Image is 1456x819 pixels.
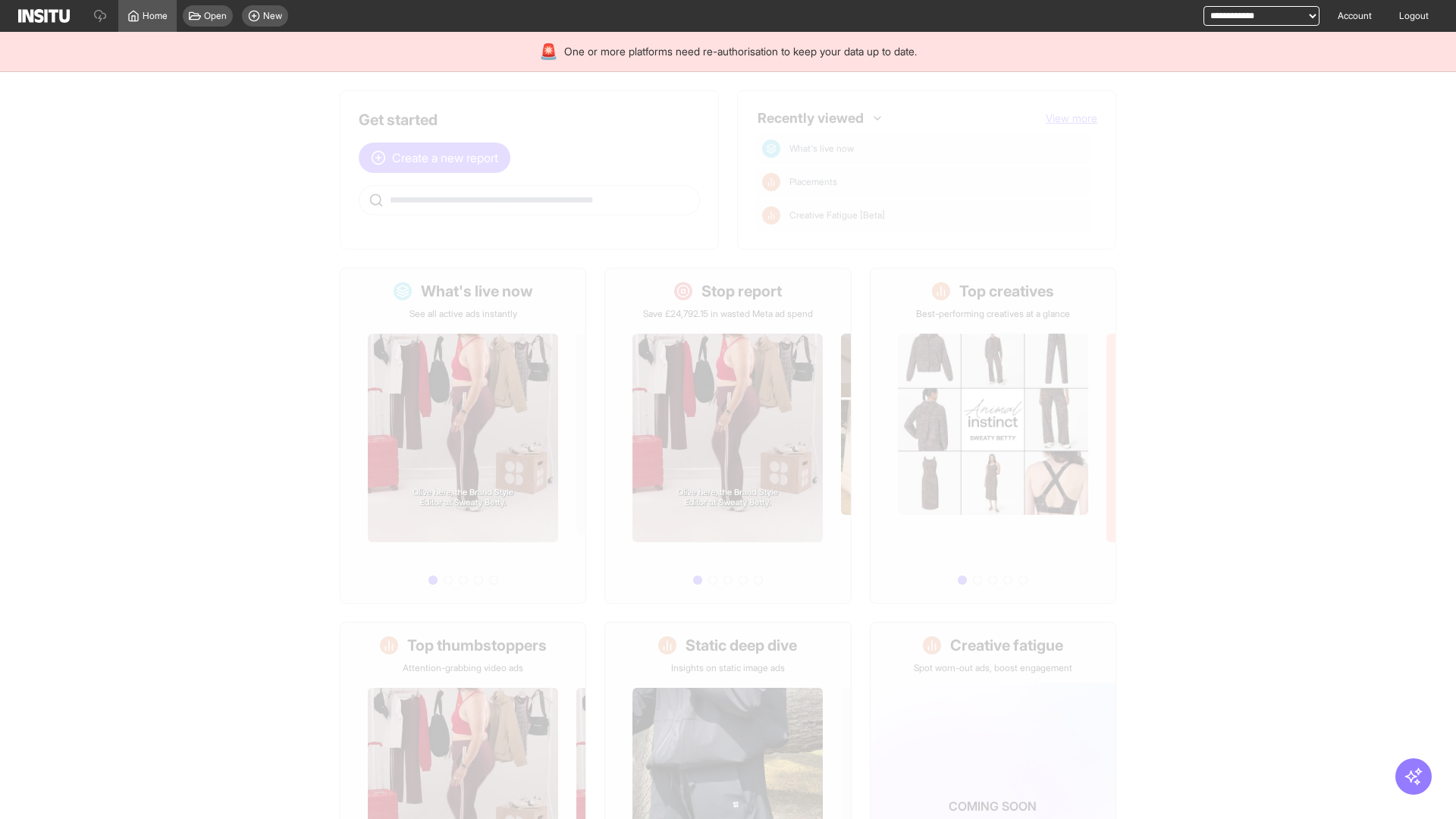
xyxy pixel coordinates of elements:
[564,44,917,59] span: One or more platforms need re-authorisation to keep your data up to date.
[18,9,70,23] img: Logo
[143,10,168,22] span: Home
[204,10,227,22] span: Open
[263,10,282,22] span: New
[539,41,558,62] div: 🚨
